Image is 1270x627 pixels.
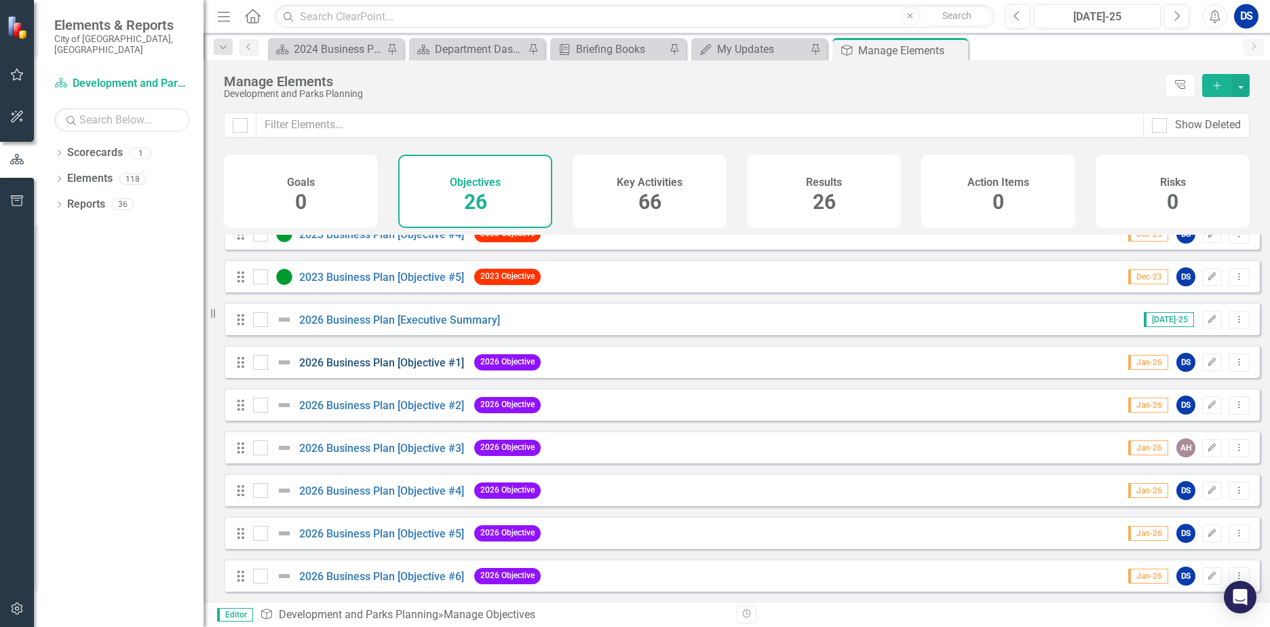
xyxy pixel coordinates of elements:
div: DS [1176,567,1195,586]
a: 2026 Business Plan [Objective #5] [299,527,464,540]
span: 0 [993,190,1004,214]
a: 2026 Business Plan [Objective #4] [299,484,464,497]
h4: Results [806,176,842,189]
span: 2023 Objective [474,269,541,284]
img: Proceeding as Anticipated [276,269,292,285]
a: Scorecards [67,145,123,161]
input: Search ClearPoint... [275,5,995,28]
span: Jan-26 [1128,526,1168,541]
div: [DATE]-25 [1039,9,1156,25]
div: 2024 Business Plan Quarterly Dashboard [294,41,383,58]
div: Manage Elements [858,42,965,59]
span: Jan-26 [1128,440,1168,455]
img: Not Defined [276,397,292,413]
div: DS [1176,481,1195,500]
span: Search [942,10,971,21]
div: DS [1176,353,1195,372]
h4: Goals [287,176,315,189]
img: Not Defined [276,568,292,584]
div: 1 [130,147,151,159]
a: 2026 Business Plan [Objective #6] [299,570,464,583]
span: Jan-26 [1128,569,1168,584]
div: DS [1176,524,1195,543]
input: Filter Elements... [256,113,1144,138]
div: Department Dashboard [435,41,524,58]
span: Dec-23 [1128,269,1168,284]
small: City of [GEOGRAPHIC_DATA], [GEOGRAPHIC_DATA] [54,33,190,56]
span: 2026 Objective [474,482,541,498]
span: Jan-26 [1128,355,1168,370]
a: Development and Parks Planning [279,608,438,621]
a: 2026 Business Plan [Objective #2] [299,399,464,412]
span: 26 [464,190,487,214]
a: Development and Parks Planning [54,76,190,92]
button: Search [923,7,991,26]
a: 2023 Business Plan [Objective #5] [299,271,464,284]
span: 2026 Objective [474,440,541,455]
span: Elements & Reports [54,17,190,33]
div: Development and Parks Planning [224,89,1158,99]
div: 36 [112,199,134,210]
span: 66 [638,190,661,214]
a: Department Dashboard [412,41,524,58]
span: 0 [1167,190,1178,214]
input: Search Below... [54,108,190,132]
div: AH [1176,438,1195,457]
img: Not Defined [276,311,292,328]
div: DS [1176,396,1195,415]
div: 118 [119,173,146,185]
span: 2026 Objective [474,568,541,584]
span: Jan-26 [1128,483,1168,498]
h4: Risks [1160,176,1186,189]
a: 2026 Business Plan [Executive Summary] [299,313,500,326]
img: Not Defined [276,482,292,499]
span: 0 [295,190,307,214]
img: ClearPoint Strategy [5,14,31,40]
span: [DATE]-25 [1144,312,1194,327]
a: 2026 Business Plan [Objective #3] [299,442,464,455]
span: Editor [217,608,253,622]
img: Not Defined [276,440,292,456]
div: Manage Elements [224,74,1158,89]
h4: Key Activities [617,176,682,189]
a: 2024 Business Plan Quarterly Dashboard [271,41,383,58]
h4: Objectives [450,176,501,189]
span: 2026 Objective [474,525,541,541]
button: DS [1234,4,1258,28]
a: My Updates [695,41,807,58]
div: DS [1176,267,1195,286]
a: 2026 Business Plan [Objective #1] [299,356,464,369]
span: 26 [813,190,836,214]
button: [DATE]-25 [1034,4,1161,28]
h4: Action Items [967,176,1029,189]
img: Not Defined [276,354,292,370]
div: Open Intercom Messenger [1224,581,1256,613]
a: Briefing Books [554,41,666,58]
span: 2026 Objective [474,354,541,370]
a: Reports [67,197,105,212]
div: » Manage Objectives [260,607,727,623]
span: Jan-26 [1128,398,1168,413]
a: Elements [67,171,113,187]
img: Not Defined [276,525,292,541]
div: Briefing Books [576,41,666,58]
div: My Updates [717,41,807,58]
div: Show Deleted [1175,117,1241,133]
span: 2026 Objective [474,397,541,413]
